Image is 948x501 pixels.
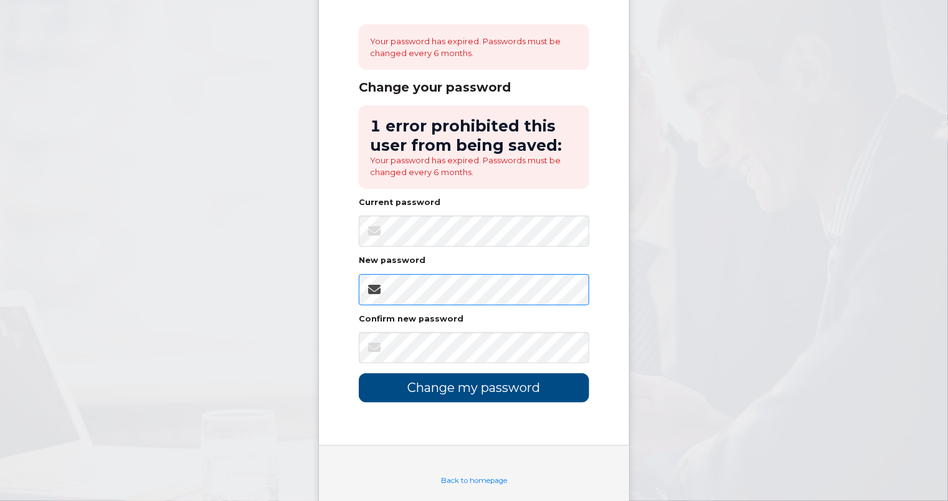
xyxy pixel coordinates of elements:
[359,257,425,265] label: New password
[441,476,507,485] a: Back to homepage
[359,373,589,403] input: Change my password
[359,24,589,70] div: Your password has expired. Passwords must be changed every 6 months.
[370,117,578,155] h2: 1 error prohibited this user from being saved:
[370,155,578,178] li: Your password has expired. Passwords must be changed every 6 months.
[359,199,440,207] label: Current password
[359,80,589,95] div: Change your password
[359,315,463,323] label: Confirm new password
